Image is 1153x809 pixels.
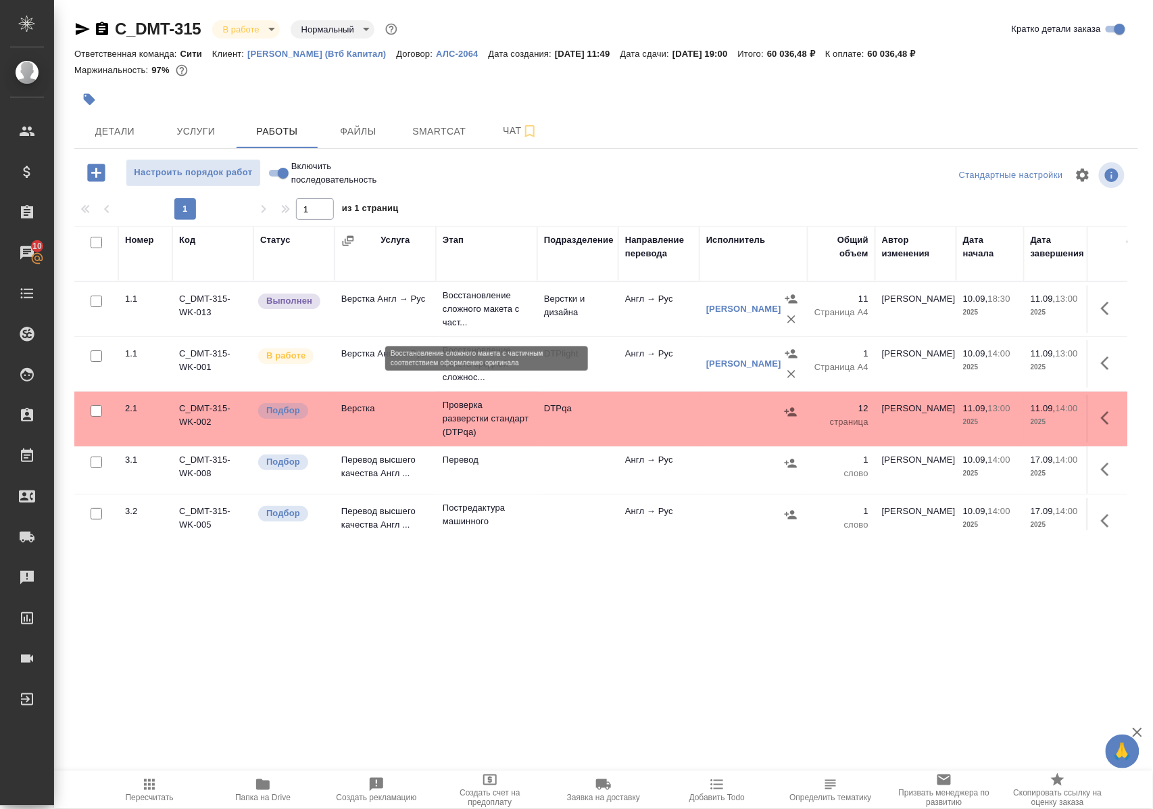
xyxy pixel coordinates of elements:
button: Назначить [781,505,801,525]
span: Чат [488,122,553,139]
td: C_DMT-315-WK-002 [172,395,253,442]
div: Можно подбирать исполнителей [257,505,328,523]
p: 12 [814,402,868,415]
td: C_DMT-315-WK-013 [172,285,253,333]
p: Постредактура машинного перевода [443,501,531,542]
p: 97% [151,65,172,75]
button: Настроить порядок работ [126,159,261,187]
p: Страница А4 [814,361,868,374]
div: В работе [212,20,280,39]
p: 14:00 [1056,506,1078,516]
p: 1 [814,505,868,518]
div: Статус [260,233,291,247]
a: [PERSON_NAME] [706,304,781,314]
td: C_DMT-315-WK-001 [172,340,253,388]
p: 2025 [963,467,1017,480]
p: 14:00 [988,348,1010,359]
button: Добавить работу [78,159,115,187]
p: слово [814,518,868,532]
td: Перевод высшего качества Англ ... [335,498,436,545]
td: C_DMT-315-WK-005 [172,498,253,545]
td: [PERSON_NAME] [875,395,956,442]
p: [DATE] 11:49 [555,49,620,59]
td: Англ → Рус [618,285,700,333]
p: 1 [814,347,868,361]
div: 1.1 [125,292,166,306]
td: DTPlight [537,340,618,388]
span: Услуги [164,123,228,140]
td: Англ → Рус [618,340,700,388]
p: 10.09, [963,294,988,304]
p: 60 036,48 ₽ [868,49,926,59]
button: Скопировать ссылку [94,21,110,37]
p: Дата сдачи: [620,49,672,59]
span: 🙏 [1111,737,1134,766]
div: В работе [291,20,374,39]
p: 10.09, [963,455,988,465]
div: Направление перевода [625,233,693,260]
p: АЛС-2064 [436,49,488,59]
div: Общий объем [814,233,868,260]
button: Назначить [781,289,802,309]
div: Автор изменения [882,233,950,260]
p: Подбор [266,404,300,417]
p: Подбор [266,507,300,520]
div: Исполнитель завершил работу [257,292,328,310]
p: 2025 [1031,518,1085,532]
td: C_DMT-315-WK-008 [172,446,253,494]
button: Назначить [781,344,802,364]
p: 14:00 [1056,403,1078,413]
button: Скопировать ссылку для ЯМессенджера [74,21,91,37]
button: Нормальный [297,24,358,35]
p: Проверка разверстки стандарт (DTPqa) [443,398,531,439]
p: слово [814,467,868,480]
span: Файлы [326,123,391,140]
p: страница [814,415,868,429]
div: Исполнитель [706,233,766,247]
button: Доп статусы указывают на важность/срочность заказа [383,20,400,38]
div: Код [179,233,195,247]
p: Восстановление сложного макета с част... [443,289,531,329]
p: 11.09, [1031,348,1056,359]
td: [PERSON_NAME] [875,446,956,494]
button: Здесь прячутся важные кнопки [1093,347,1125,379]
td: [PERSON_NAME] [875,285,956,333]
div: 3.1 [125,453,166,467]
p: 18:30 [988,294,1010,304]
p: 11.09, [1031,403,1056,413]
p: 14:00 [988,506,1010,516]
td: Верстка [335,395,436,442]
button: Удалить [781,364,802,384]
div: Можно подбирать исполнителей [257,453,328,471]
p: К оплате: [825,49,868,59]
p: 13:00 [1056,348,1078,359]
td: DTPqa [537,395,618,442]
svg: Подписаться [522,123,538,139]
td: Перевод высшего качества Англ ... [335,446,436,494]
p: Итого: [738,49,767,59]
p: 11.09, [963,403,988,413]
p: [PERSON_NAME] (Втб Капитал) [247,49,396,59]
div: split button [956,165,1066,186]
span: 10 [24,239,50,253]
p: 10.09, [963,348,988,359]
p: Страница А4 [814,306,868,319]
div: 1.1 [125,347,166,361]
td: Англ → Рус [618,446,700,494]
div: 3.2 [125,505,166,518]
p: Ответственная команда: [74,49,180,59]
p: 2025 [963,415,1017,429]
p: [DATE] 19:00 [672,49,738,59]
p: 17.09, [1031,506,1056,516]
td: [PERSON_NAME] [875,340,956,388]
p: 11.09, [1031,294,1056,304]
span: Детали [82,123,147,140]
p: 2025 [1031,306,1085,319]
p: 2025 [1031,415,1085,429]
button: Здесь прячутся важные кнопки [1093,453,1125,486]
button: Здесь прячутся важные кнопки [1093,292,1125,325]
button: 🙏 [1106,735,1139,768]
button: Здесь прячутся важные кнопки [1093,402,1125,434]
p: 2025 [1031,467,1085,480]
span: из 1 страниц [342,200,399,220]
